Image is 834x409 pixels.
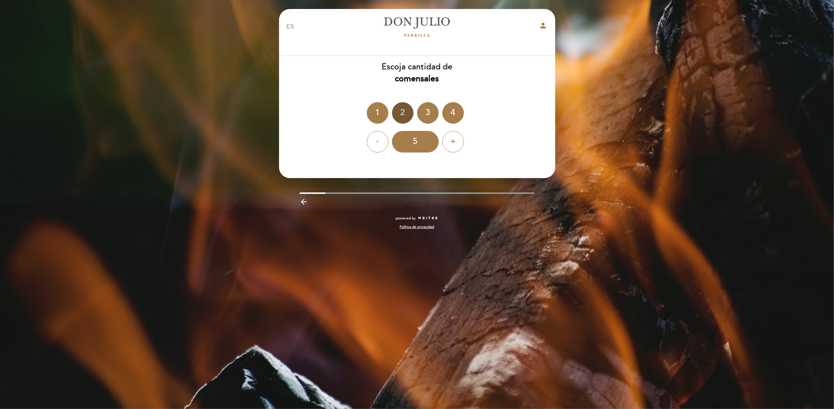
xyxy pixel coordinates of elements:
[300,197,308,206] i: arrow_backward
[539,21,548,30] i: person
[372,17,462,37] a: [PERSON_NAME]
[417,102,439,124] div: 3
[539,21,548,32] button: person
[395,74,439,84] b: comensales
[367,131,388,153] div: -
[396,216,416,221] span: powered by
[279,61,556,85] div: Escoja cantidad de
[442,102,464,124] div: 4
[418,217,438,220] img: MEITRE
[392,102,414,124] div: 2
[442,131,464,153] div: +
[396,216,438,221] a: powered by
[400,224,434,230] a: Política de privacidad
[392,131,439,153] div: 5
[367,102,388,124] div: 1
